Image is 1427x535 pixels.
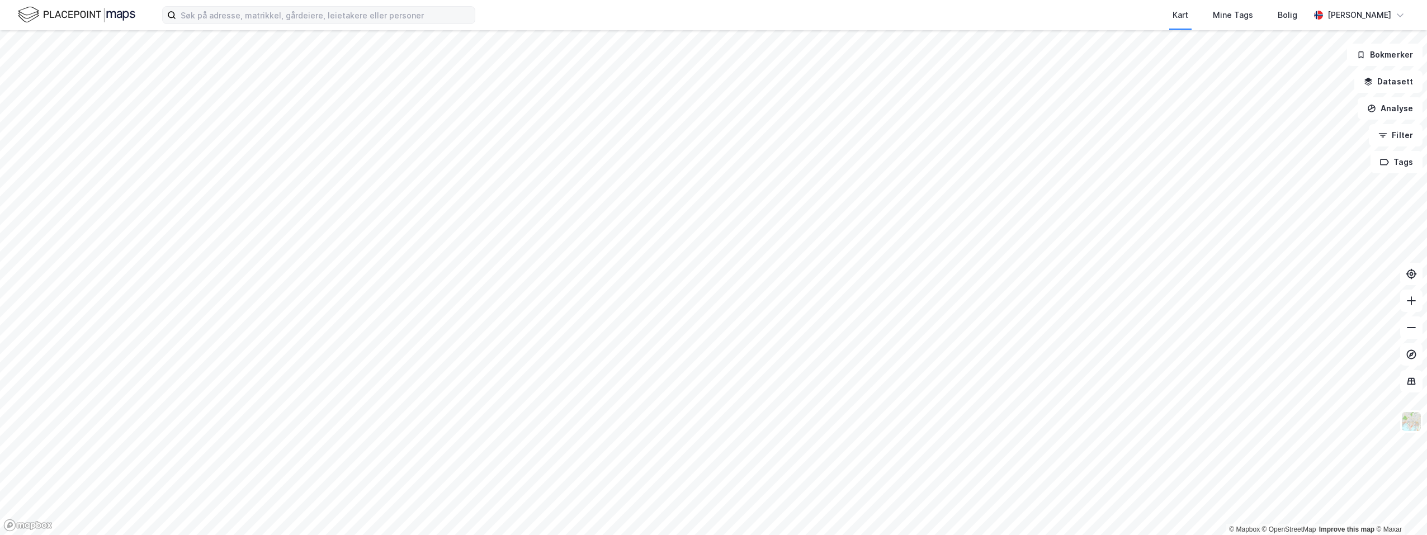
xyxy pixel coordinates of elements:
[1347,44,1423,66] button: Bokmerker
[1371,481,1427,535] iframe: Chat Widget
[1371,481,1427,535] div: Kontrollprogram for chat
[1354,70,1423,93] button: Datasett
[18,5,135,25] img: logo.f888ab2527a4732fd821a326f86c7f29.svg
[1173,8,1188,22] div: Kart
[1401,411,1422,432] img: Z
[1213,8,1253,22] div: Mine Tags
[1358,97,1423,120] button: Analyse
[1371,151,1423,173] button: Tags
[1319,525,1374,533] a: Improve this map
[1262,525,1316,533] a: OpenStreetMap
[1327,8,1391,22] div: [PERSON_NAME]
[1369,124,1423,146] button: Filter
[176,7,475,23] input: Søk på adresse, matrikkel, gårdeiere, leietakere eller personer
[1229,525,1260,533] a: Mapbox
[3,519,53,532] a: Mapbox homepage
[1278,8,1297,22] div: Bolig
